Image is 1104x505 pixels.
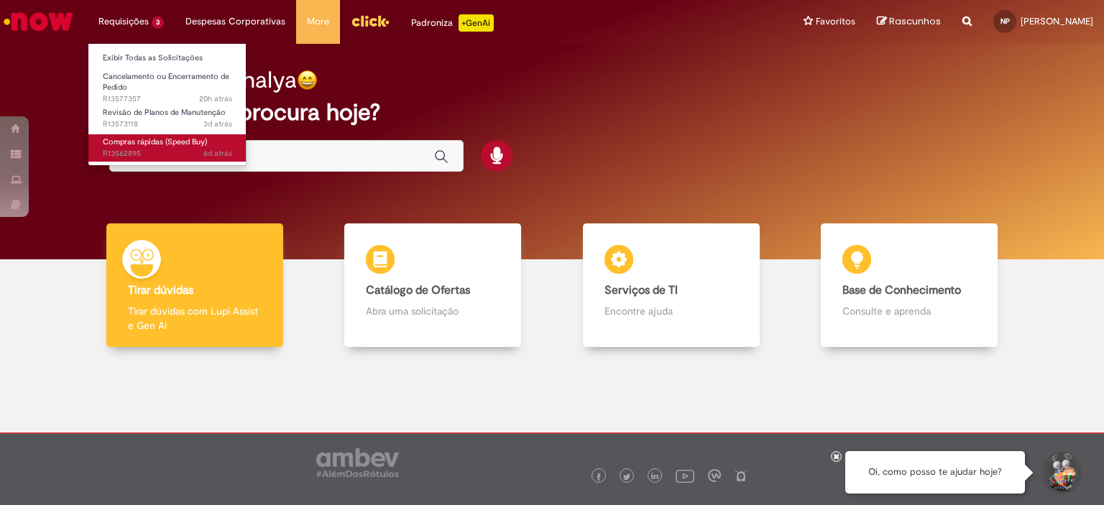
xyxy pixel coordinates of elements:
img: logo_footer_youtube.png [676,466,694,485]
ul: Requisições [88,43,247,166]
p: +GenAi [459,14,494,32]
a: Tirar dúvidas Tirar dúvidas com Lupi Assist e Gen Ai [75,223,314,348]
time: 29/09/2025 14:39:47 [199,93,232,104]
a: Exibir Todas as Solicitações [88,50,247,66]
span: R13562895 [103,148,232,159]
button: Iniciar Conversa de Suporte [1039,451,1082,494]
b: Tirar dúvidas [128,283,193,297]
p: Encontre ajuda [604,304,738,318]
div: Oi, como posso te ajudar hoje? [845,451,1025,494]
img: ServiceNow [1,7,75,36]
img: logo_footer_naosei.png [735,469,747,482]
a: Catálogo de Ofertas Abra uma solicitação [314,223,553,348]
img: logo_footer_ambev_rotulo_gray.png [316,448,399,477]
img: logo_footer_twitter.png [623,473,630,481]
span: Despesas Corporativas [185,14,285,29]
b: Catálogo de Ofertas [366,283,470,297]
span: Revisão de Planos de Manutenção [103,107,226,118]
a: Aberto R13577357 : Cancelamento ou Encerramento de Pedido [88,69,247,100]
b: Base de Conhecimento [842,283,961,297]
span: More [307,14,329,29]
span: Favoritos [816,14,855,29]
span: Requisições [98,14,149,29]
img: logo_footer_workplace.png [708,469,721,482]
span: 3 [152,17,164,29]
span: 20h atrás [199,93,232,104]
span: R13577357 [103,93,232,105]
span: Cancelamento ou Encerramento de Pedido [103,71,229,93]
span: 3d atrás [203,119,232,129]
span: Rascunhos [889,14,941,28]
span: Compras rápidas (Speed Buy) [103,136,207,147]
img: logo_footer_facebook.png [595,473,602,481]
span: 6d atrás [203,148,232,159]
p: Tirar dúvidas com Lupi Assist e Gen Ai [128,304,262,333]
span: NP [1000,17,1010,26]
p: Consulte e aprenda [842,304,976,318]
img: logo_footer_linkedin.png [651,473,658,481]
div: Padroniza [411,14,494,32]
a: Aberto R13573118 : Revisão de Planos de Manutenção [88,105,247,131]
p: Abra uma solicitação [366,304,500,318]
span: R13573118 [103,119,232,130]
span: [PERSON_NAME] [1021,15,1093,27]
img: click_logo_yellow_360x200.png [351,10,390,32]
a: Base de Conhecimento Consulte e aprenda [791,223,1029,348]
b: Serviços de TI [604,283,678,297]
a: Serviços de TI Encontre ajuda [552,223,791,348]
a: Rascunhos [877,15,941,29]
h2: O que você procura hoje? [109,100,995,125]
time: 27/09/2025 14:09:03 [203,119,232,129]
time: 24/09/2025 12:48:24 [203,148,232,159]
a: Aberto R13562895 : Compras rápidas (Speed Buy) [88,134,247,161]
img: happy-face.png [297,70,318,91]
